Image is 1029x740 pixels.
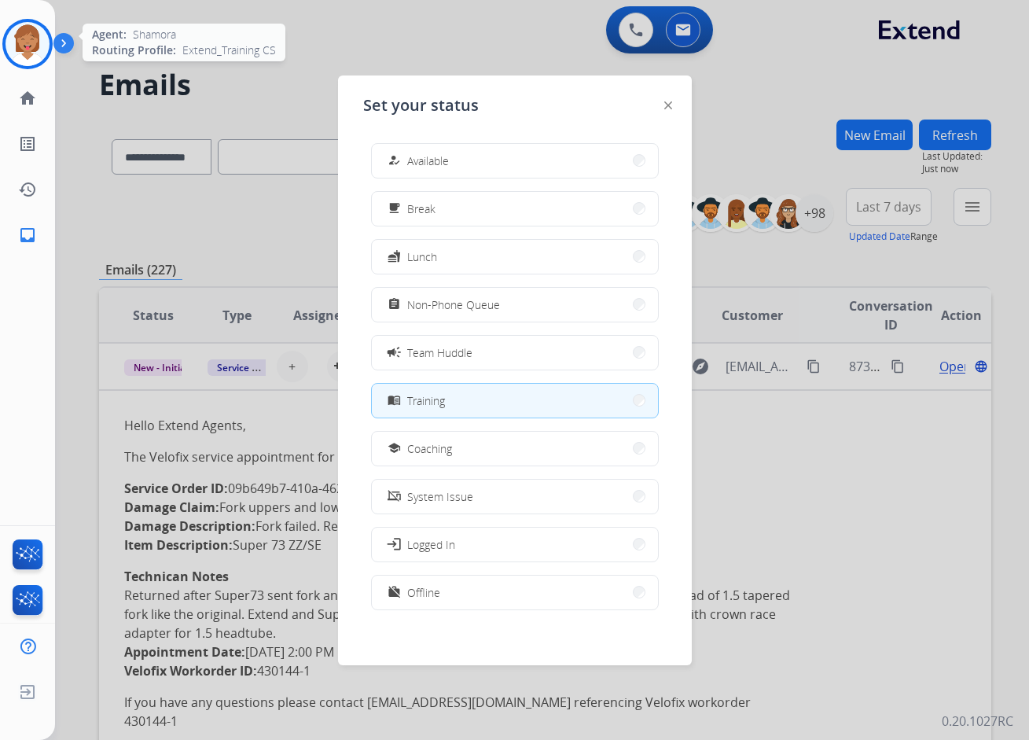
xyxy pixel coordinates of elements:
[6,22,50,66] img: avatar
[372,528,658,561] button: Logged In
[182,42,276,58] span: Extend_Training CS
[372,384,658,418] button: Training
[664,101,672,109] img: close-button
[407,344,472,361] span: Team Huddle
[387,154,400,168] mat-icon: how_to_reg
[372,144,658,178] button: Available
[372,336,658,370] button: Team Huddle
[387,442,400,455] mat-icon: school
[942,712,1013,731] p: 0.20.1027RC
[407,536,455,553] span: Logged In
[372,576,658,609] button: Offline
[385,536,401,552] mat-icon: login
[407,153,449,169] span: Available
[18,89,37,108] mat-icon: home
[372,480,658,514] button: System Issue
[385,344,401,360] mat-icon: campaign
[387,250,400,263] mat-icon: fastfood
[387,394,400,407] mat-icon: menu_book
[18,134,37,153] mat-icon: list_alt
[407,201,435,217] span: Break
[133,27,176,42] span: Shamora
[372,432,658,466] button: Coaching
[372,192,658,226] button: Break
[407,584,440,601] span: Offline
[407,440,452,457] span: Coaching
[372,240,658,274] button: Lunch
[407,392,445,409] span: Training
[387,202,400,215] mat-icon: free_breakfast
[387,298,400,311] mat-icon: assignment
[387,586,400,599] mat-icon: work_off
[387,490,400,503] mat-icon: phonelink_off
[407,488,473,505] span: System Issue
[92,27,127,42] span: Agent:
[92,42,176,58] span: Routing Profile:
[363,94,479,116] span: Set your status
[372,288,658,322] button: Non-Phone Queue
[407,296,500,313] span: Non-Phone Queue
[407,249,437,265] span: Lunch
[18,180,37,199] mat-icon: history
[18,226,37,245] mat-icon: inbox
